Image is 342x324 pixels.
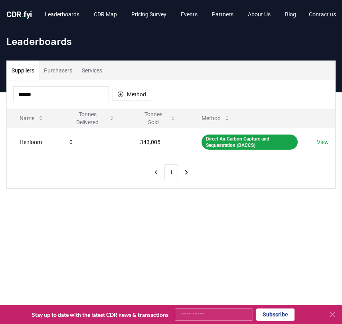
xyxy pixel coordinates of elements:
[202,135,298,150] div: Direct Air Carbon Capture and Sequestration (DACCS)
[7,61,39,80] button: Suppliers
[22,10,24,19] span: .
[87,7,123,21] a: CDR Map
[149,164,163,180] button: previous page
[7,128,57,156] td: Heirloom
[39,61,77,80] button: Purchasers
[6,35,336,48] h1: Leaderboards
[180,164,193,180] button: next page
[195,110,237,126] button: Method
[134,110,182,126] button: Tonnes Sold
[38,7,302,21] nav: Main
[13,110,50,126] button: Name
[127,128,189,156] td: 343,005
[206,7,240,21] a: Partners
[164,164,178,180] button: 1
[6,10,32,19] span: CDR fyi
[317,138,329,146] a: View
[279,7,302,21] a: Blog
[125,7,173,21] a: Pricing Survey
[241,7,277,21] a: About Us
[77,61,107,80] button: Services
[63,110,121,126] button: Tonnes Delivered
[6,9,32,20] a: CDR.fyi
[112,88,151,101] button: Method
[38,7,86,21] a: Leaderboards
[174,7,204,21] a: Events
[57,128,127,156] td: 0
